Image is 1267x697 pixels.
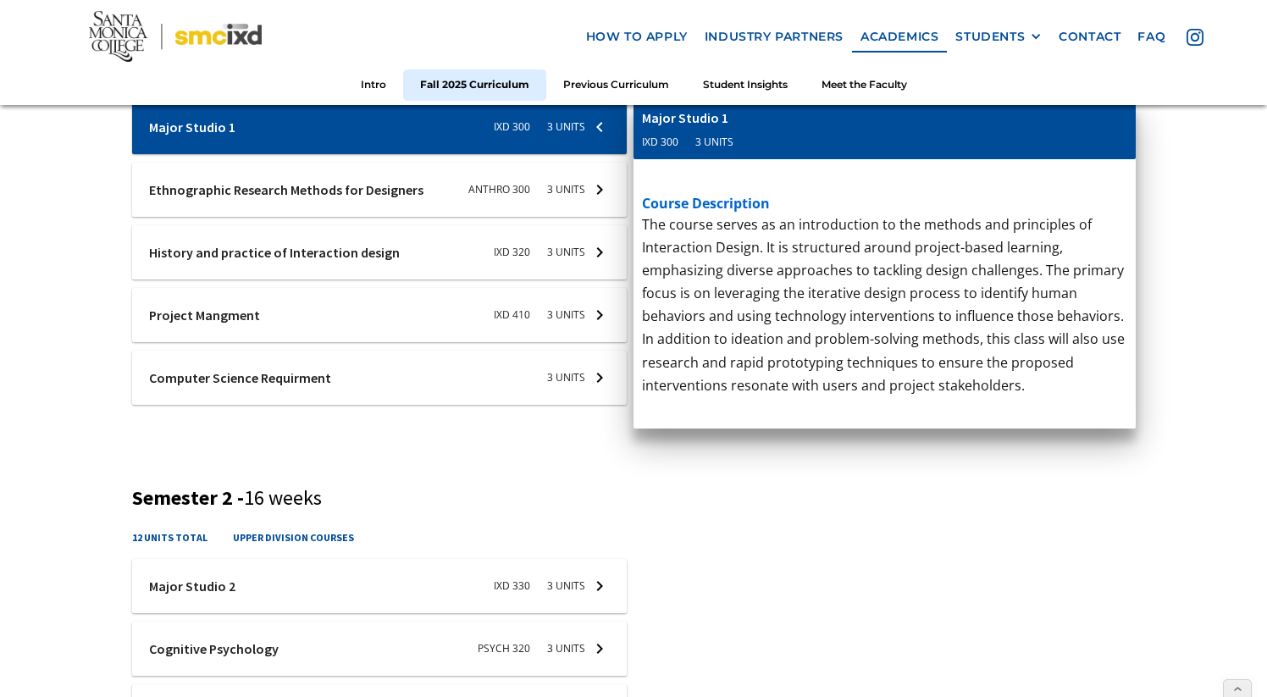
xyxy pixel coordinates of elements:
h3: Semester 2 - [132,486,1136,511]
div: STUDENTS [955,30,1042,44]
a: Intro [344,69,403,101]
a: contact [1050,21,1129,53]
h4: 12 units total [132,529,207,545]
a: industry partners [696,21,852,53]
a: Meet the Faculty [805,69,924,101]
a: Fall 2025 Curriculum [403,69,546,101]
a: faq [1129,21,1174,53]
img: Santa Monica College - SMC IxD logo [89,11,262,62]
div: STUDENTS [955,30,1025,44]
h4: upper division courses [233,529,354,545]
a: how to apply [578,21,696,53]
img: icon - instagram [1187,29,1203,46]
a: Previous Curriculum [546,69,686,101]
span: 16 weeks [244,484,322,511]
a: Student Insights [686,69,805,101]
a: Academics [852,21,947,53]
